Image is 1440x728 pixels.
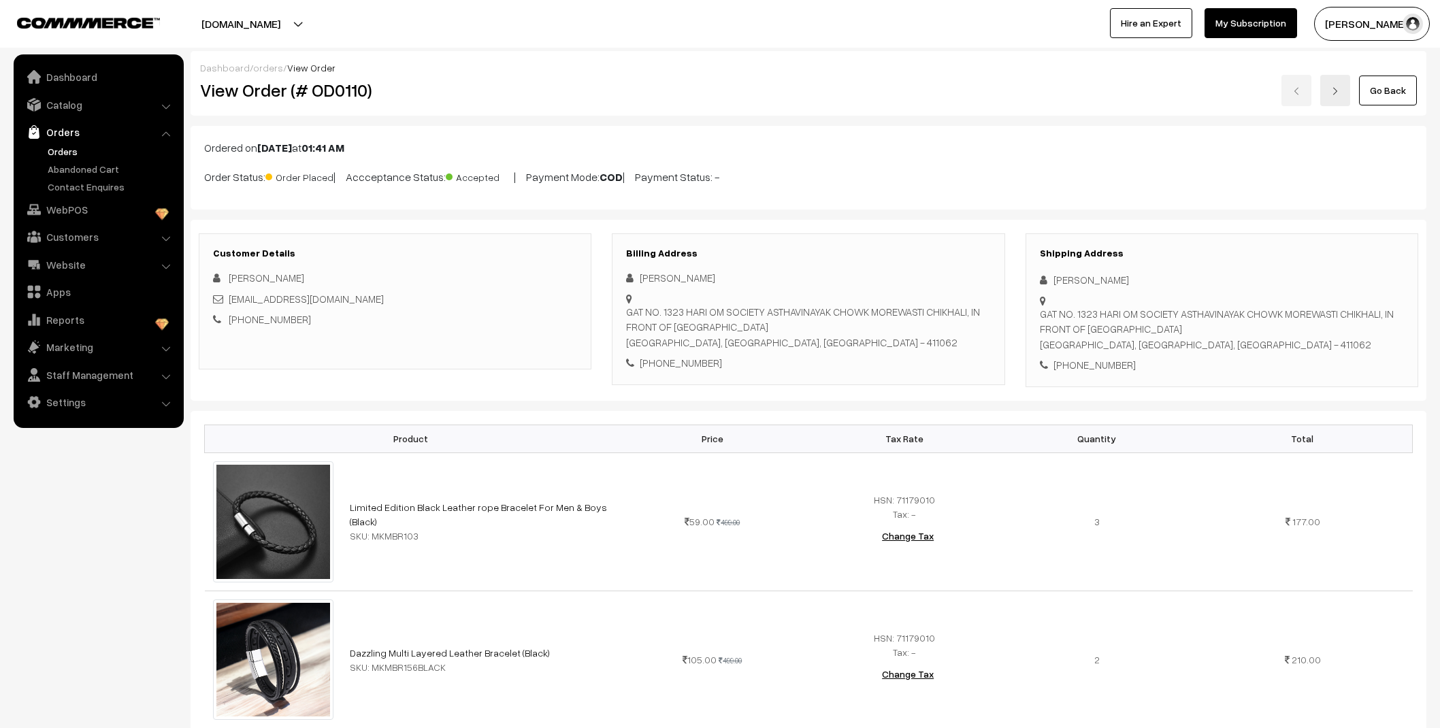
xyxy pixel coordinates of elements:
img: imagghf8spy8kpyz.jpeg [213,461,334,582]
div: GAT NO. 1323 HARI OM SOCIETY ASTHAVINAYAK CHOWK MOREWASTI CHIKHALI, IN FRONT OF [GEOGRAPHIC_DATA]... [1040,306,1404,352]
button: Change Tax [871,659,945,689]
th: Tax Rate [808,425,1000,452]
button: [PERSON_NAME] [1314,7,1430,41]
h2: View Order (# OD0110) [200,80,592,101]
span: Order Placed [265,167,333,184]
img: COMMMERCE [17,18,160,28]
a: WebPOS [17,197,179,222]
a: Dashboard [17,65,179,89]
span: HSN: 71179010 Tax: - [874,494,935,520]
h3: Customer Details [213,248,577,259]
a: COMMMERCE [17,14,136,30]
div: [PERSON_NAME] [1040,272,1404,288]
span: Accepted [446,167,514,184]
span: 210.00 [1292,654,1321,665]
a: Marketing [17,335,179,359]
strike: 499.00 [717,518,740,527]
a: Contact Enquires [44,180,179,194]
div: SKU: MKMBR156BLACK [350,660,608,674]
a: Apps [17,280,179,304]
a: Hire an Expert [1110,8,1192,38]
th: Total [1193,425,1413,452]
div: GAT NO. 1323 HARI OM SOCIETY ASTHAVINAYAK CHOWK MOREWASTI CHIKHALI, IN FRONT OF [GEOGRAPHIC_DATA]... [626,304,990,350]
img: imagunkwcdbakrvf.jpeg [213,599,334,721]
a: Dashboard [200,62,250,73]
span: 59.00 [685,516,715,527]
a: [PHONE_NUMBER] [229,313,311,325]
a: Orders [17,120,179,144]
a: Limited Edition Black Leather rope Bracelet For Men & Boys (Black) [350,501,607,527]
span: 105.00 [683,654,717,665]
div: [PHONE_NUMBER] [1040,357,1404,373]
b: [DATE] [257,141,292,154]
img: user [1403,14,1423,34]
img: right-arrow.png [1331,87,1339,95]
a: Reports [17,308,179,332]
h3: Shipping Address [1040,248,1404,259]
a: Customers [17,225,179,249]
a: Catalog [17,93,179,117]
a: My Subscription [1205,8,1297,38]
b: 01:41 AM [301,141,344,154]
a: Staff Management [17,363,179,387]
div: SKU: MKMBR103 [350,529,608,543]
span: 3 [1094,516,1100,527]
p: Ordered on at [204,139,1413,156]
a: Abandoned Cart [44,162,179,176]
th: Price [617,425,808,452]
p: Order Status: | Accceptance Status: | Payment Mode: | Payment Status: - [204,167,1413,185]
a: Dazzling Multi Layered Leather Bracelet (Black) [350,647,550,659]
button: [DOMAIN_NAME] [154,7,328,41]
span: [PERSON_NAME] [229,271,304,284]
a: [EMAIL_ADDRESS][DOMAIN_NAME] [229,293,384,305]
span: 2 [1094,654,1100,665]
div: / / [200,61,1417,75]
th: Quantity [1000,425,1192,452]
h3: Billing Address [626,248,990,259]
b: COD [600,170,623,184]
span: HSN: 71179010 Tax: - [874,632,935,658]
button: Change Tax [871,521,945,551]
div: [PERSON_NAME] [626,270,990,286]
a: Website [17,252,179,277]
a: Settings [17,390,179,414]
strike: 499.00 [719,656,742,665]
div: [PHONE_NUMBER] [626,355,990,371]
a: Orders [44,144,179,159]
span: View Order [287,62,336,73]
a: Go Back [1359,76,1417,105]
th: Product [205,425,617,452]
a: orders [253,62,283,73]
span: 177.00 [1292,516,1320,527]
